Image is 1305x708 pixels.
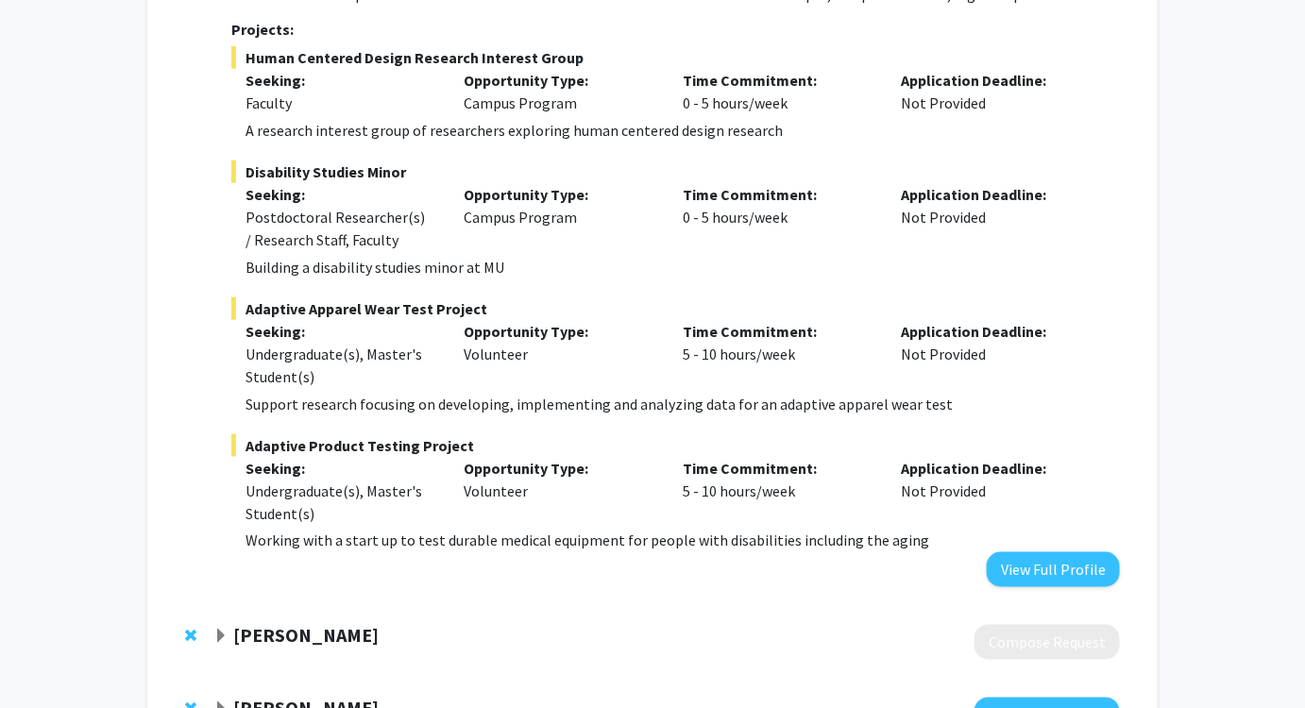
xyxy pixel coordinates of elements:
button: Compose Request to Pawan Singh [975,625,1120,660]
p: Opportunity Type: [464,183,654,206]
p: Time Commitment: [683,457,873,480]
p: Seeking: [246,320,436,343]
div: Postdoctoral Researcher(s) / Research Staff, Faculty [246,206,436,251]
p: Seeking: [246,69,436,92]
div: 0 - 5 hours/week [669,69,888,114]
div: Volunteer [449,320,669,388]
p: Working with a start up to test durable medical equipment for people with disabilities including ... [246,530,1120,552]
div: Campus Program [449,183,669,251]
div: 5 - 10 hours/week [669,457,888,525]
p: Opportunity Type: [464,69,654,92]
button: View Full Profile [987,552,1120,587]
p: Time Commitment: [683,320,873,343]
strong: [PERSON_NAME] [233,624,379,648]
div: 5 - 10 hours/week [669,320,888,388]
div: Faculty [246,92,436,114]
div: Undergraduate(s), Master's Student(s) [246,480,436,525]
span: Adaptive Product Testing Project [231,434,1120,457]
div: Not Provided [887,69,1106,114]
p: Time Commitment: [683,183,873,206]
span: Human Centered Design Research Interest Group [231,46,1120,69]
span: Remove Pawan Singh from bookmarks [185,629,196,644]
p: A research interest group of researchers exploring human centered design research [246,119,1120,142]
p: Opportunity Type: [464,320,654,343]
p: Building a disability studies minor at MU [246,256,1120,278]
div: Undergraduate(s), Master's Student(s) [246,343,436,388]
p: Application Deadline: [901,183,1092,206]
div: Campus Program [449,69,669,114]
p: Application Deadline: [901,320,1092,343]
p: Opportunity Type: [464,457,654,480]
p: Application Deadline: [901,457,1092,480]
div: Not Provided [887,457,1106,525]
div: Volunteer [449,457,669,525]
strong: Projects: [231,20,294,39]
p: Time Commitment: [683,69,873,92]
iframe: Chat [14,623,80,694]
div: Not Provided [887,183,1106,251]
span: Expand Pawan Singh Bookmark [213,630,229,645]
p: Support research focusing on developing, implementing and analyzing data for an adaptive apparel ... [246,393,1120,415]
span: Disability Studies Minor [231,160,1120,183]
p: Application Deadline: [901,69,1092,92]
p: Seeking: [246,183,436,206]
span: Adaptive Apparel Wear Test Project [231,297,1120,320]
div: Not Provided [887,320,1106,388]
p: Seeking: [246,457,436,480]
div: 0 - 5 hours/week [669,183,888,251]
